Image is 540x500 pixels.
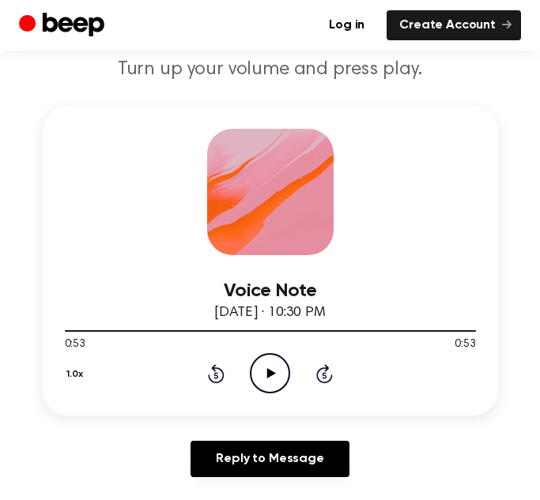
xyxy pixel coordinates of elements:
a: Log in [316,10,377,40]
span: 0:53 [65,336,85,353]
h3: Voice Note [65,280,476,302]
a: Create Account [387,10,521,40]
a: Beep [19,10,108,41]
span: [DATE] · 10:30 PM [214,306,325,320]
button: 1.0x [65,361,89,388]
a: Reply to Message [191,441,349,477]
p: Turn up your volume and press play. [19,58,521,81]
span: 0:53 [455,336,475,353]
